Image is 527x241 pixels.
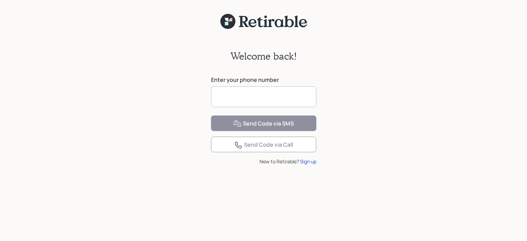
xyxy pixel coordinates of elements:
[211,158,316,165] div: New to Retirable?
[211,115,316,131] button: Send Code via SMS
[211,76,316,84] label: Enter your phone number
[300,158,316,165] div: Sign up
[230,50,297,62] h2: Welcome back!
[233,120,294,128] div: Send Code via SMS
[211,137,316,152] button: Send Code via Call
[234,141,293,149] div: Send Code via Call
